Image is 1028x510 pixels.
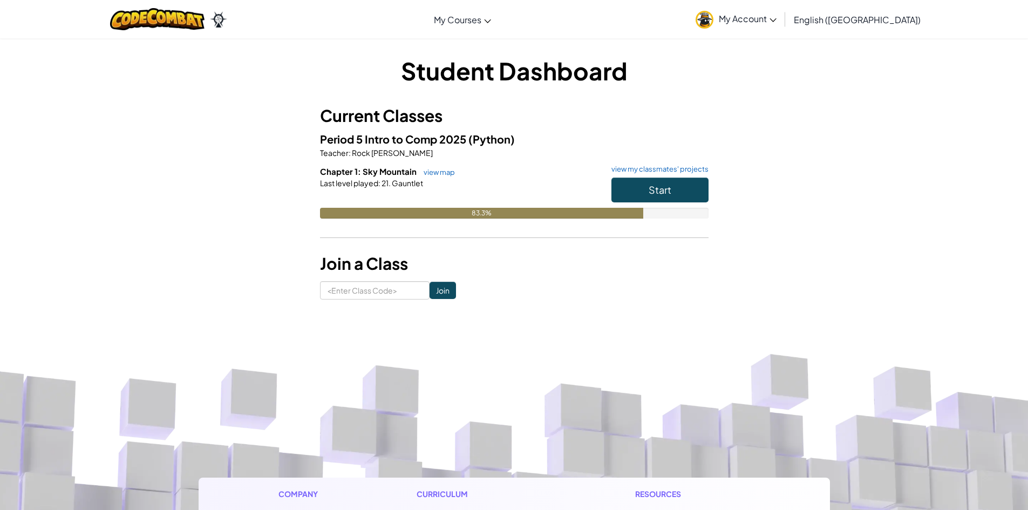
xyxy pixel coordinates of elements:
[320,148,349,158] span: Teacher
[320,104,709,128] h3: Current Classes
[320,281,430,300] input: <Enter Class Code>
[391,178,423,188] span: Gauntlet
[210,11,227,28] img: Ozaria
[320,54,709,87] h1: Student Dashboard
[649,183,671,196] span: Start
[417,488,547,500] h1: Curriculum
[320,251,709,276] h3: Join a Class
[418,168,455,176] a: view map
[690,2,782,36] a: My Account
[468,132,515,146] span: (Python)
[434,14,481,25] span: My Courses
[349,148,351,158] span: :
[635,488,750,500] h1: Resources
[794,14,921,25] span: English ([GEOGRAPHIC_DATA])
[278,488,329,500] h1: Company
[428,5,496,34] a: My Courses
[696,11,713,29] img: avatar
[320,208,644,219] div: 83.3%
[719,13,777,24] span: My Account
[611,178,709,202] button: Start
[430,282,456,299] input: Join
[351,148,433,158] span: Rock [PERSON_NAME]
[320,132,468,146] span: Period 5 Intro to Comp 2025
[378,178,380,188] span: :
[320,166,418,176] span: Chapter 1: Sky Mountain
[320,178,378,188] span: Last level played
[606,166,709,173] a: view my classmates' projects
[380,178,391,188] span: 21.
[788,5,926,34] a: English ([GEOGRAPHIC_DATA])
[110,8,205,30] img: CodeCombat logo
